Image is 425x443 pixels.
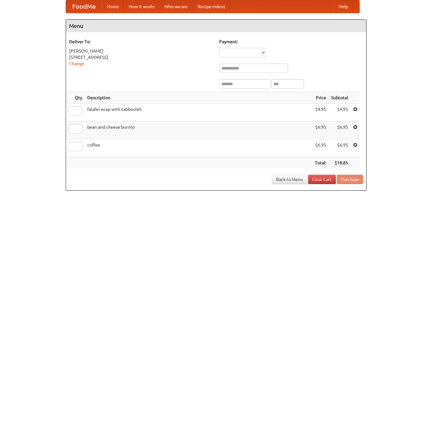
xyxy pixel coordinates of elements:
[102,0,124,13] a: Home
[312,139,329,157] td: $6.95
[219,39,363,45] h5: Payment:
[312,104,329,121] td: $4.95
[337,175,363,184] button: Purchase
[69,39,213,45] h5: Deliver To:
[69,54,213,60] div: [STREET_ADDRESS]
[312,157,329,169] th: Total:
[329,121,351,139] td: $6.95
[85,121,312,139] td: bean and cheese burrito
[329,157,351,169] th: $18.85
[124,0,159,13] a: How it works
[66,92,85,104] th: Qty
[66,0,102,13] a: FoodMe
[334,0,353,13] a: Help
[329,104,351,121] td: $4.95
[66,20,366,32] h4: Menu
[312,92,329,104] th: Price
[312,121,329,139] td: $6.95
[272,175,307,184] a: Back to Menu
[308,175,336,184] a: Clear Cart
[329,92,351,104] th: Subtotal
[159,0,193,13] a: Who we are
[85,92,312,104] th: Description
[193,0,230,13] a: Recipe videos
[85,139,312,157] td: coffee
[329,139,351,157] td: $6.95
[69,61,84,66] a: Change
[69,48,213,54] div: [PERSON_NAME]
[85,104,312,121] td: falafel wrap with tabbouleh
